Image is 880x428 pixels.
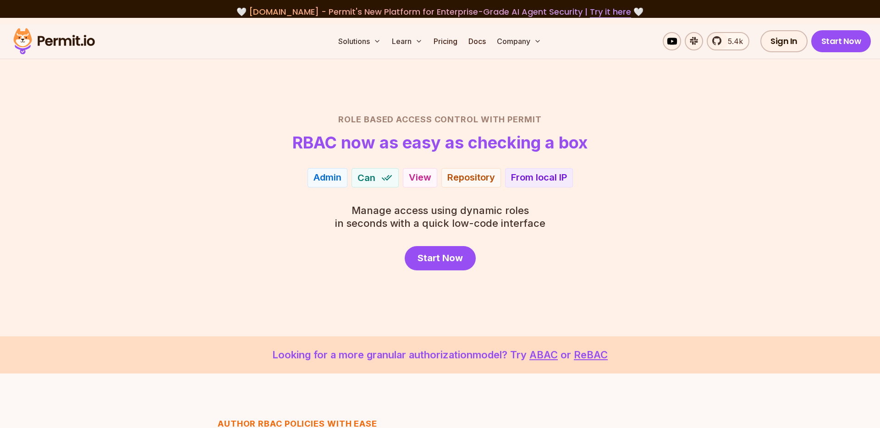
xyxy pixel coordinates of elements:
[335,204,545,217] span: Manage access using dynamic roles
[811,30,871,52] a: Start Now
[388,32,426,50] button: Learn
[511,171,567,184] div: From local IP
[760,30,808,52] a: Sign In
[405,246,476,270] a: Start Now
[465,32,489,50] a: Docs
[493,32,545,50] button: Company
[119,113,761,126] h2: Role Based Access Control
[357,171,375,184] span: Can
[707,32,749,50] a: 5.4k
[335,32,385,50] button: Solutions
[447,171,495,184] div: Repository
[9,26,99,57] img: Permit logo
[430,32,461,50] a: Pricing
[722,36,743,47] span: 5.4k
[313,171,341,184] div: Admin
[249,6,631,17] span: [DOMAIN_NAME] - Permit's New Platform for Enterprise-Grade AI Agent Security |
[574,349,608,361] a: ReBAC
[22,347,858,362] p: Looking for a more granular authorization model? Try or
[418,252,463,264] span: Start Now
[292,133,588,152] h1: RBAC now as easy as checking a box
[22,5,858,18] div: 🤍 🤍
[481,113,542,126] span: with Permit
[590,6,631,18] a: Try it here
[529,349,558,361] a: ABAC
[409,171,431,184] div: View
[335,204,545,230] p: in seconds with a quick low-code interface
